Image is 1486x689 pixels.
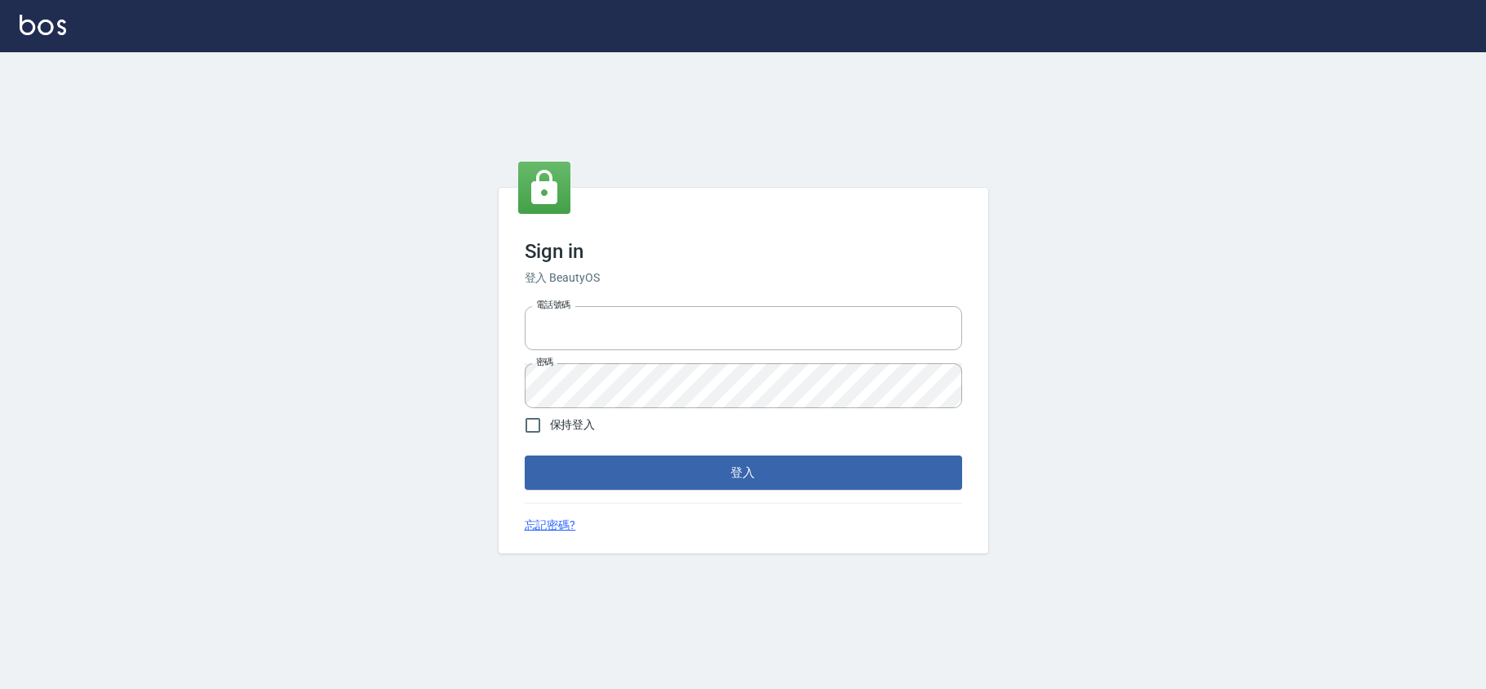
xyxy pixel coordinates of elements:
[525,456,962,490] button: 登入
[536,356,553,368] label: 密碼
[525,240,962,263] h3: Sign in
[550,416,596,433] span: 保持登入
[20,15,66,35] img: Logo
[525,269,962,287] h6: 登入 BeautyOS
[536,299,570,311] label: 電話號碼
[525,517,576,534] a: 忘記密碼?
